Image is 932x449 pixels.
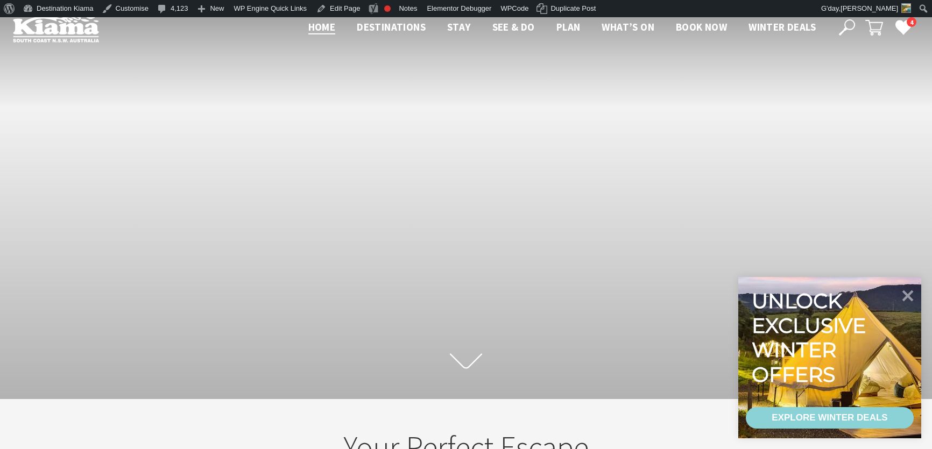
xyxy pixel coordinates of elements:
[298,19,827,37] nav: Main Menu
[447,20,471,33] span: Stay
[384,5,391,12] div: Focus keyphrase not set
[907,17,916,27] span: 4
[772,407,887,429] div: EXPLORE WINTER DEALS
[357,20,426,33] span: Destinations
[746,407,914,429] a: EXPLORE WINTER DEALS
[752,289,871,387] div: Unlock exclusive winter offers
[492,20,535,33] span: See & Do
[841,4,898,12] span: [PERSON_NAME]
[13,13,99,42] img: Kiama Logo
[308,20,336,33] span: Home
[556,20,581,33] span: Plan
[676,20,727,33] span: Book now
[602,20,654,33] span: What’s On
[895,19,911,35] a: 4
[749,20,816,33] span: Winter Deals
